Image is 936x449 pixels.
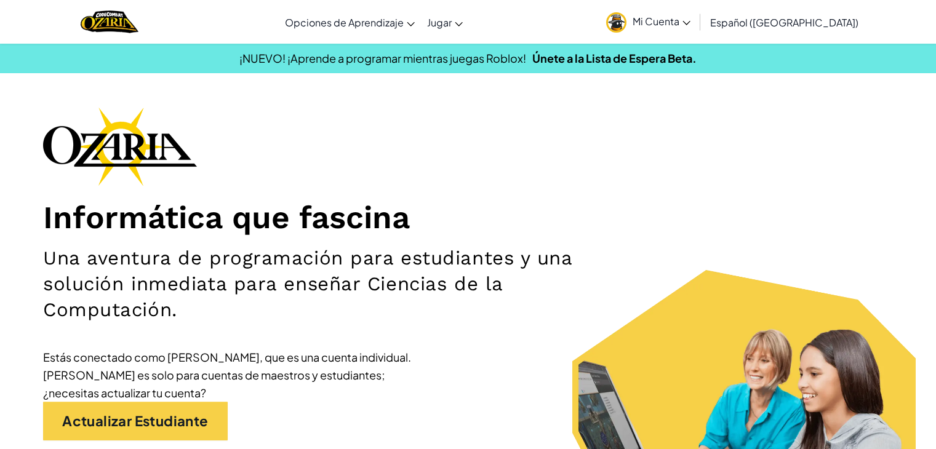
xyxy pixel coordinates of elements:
img: avatar [606,12,626,33]
span: Opciones de Aprendizaje [285,16,404,29]
a: Únete a la Lista de Espera Beta. [532,51,697,65]
a: Opciones de Aprendizaje [279,6,421,39]
a: Mi Cuenta [600,2,697,41]
a: Actualizar Estudiante [43,402,228,440]
span: ¡NUEVO! ¡Aprende a programar mientras juegas Roblox! [239,51,526,65]
div: Estás conectado como [PERSON_NAME], que es una cuenta individual. [PERSON_NAME] es solo para cuen... [43,348,412,402]
span: Mi Cuenta [633,15,690,28]
span: Español ([GEOGRAPHIC_DATA]) [710,16,858,29]
h1: Informática que fascina [43,198,893,236]
span: Jugar [427,16,452,29]
a: Español ([GEOGRAPHIC_DATA]) [704,6,865,39]
a: Jugar [421,6,469,39]
img: Home [81,9,138,34]
img: Ozaria branding logo [43,107,197,186]
a: Ozaria by CodeCombat logo [81,9,138,34]
h2: Una aventura de programación para estudiantes y una solución inmediata para enseñar Ciencias de l... [43,245,612,324]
